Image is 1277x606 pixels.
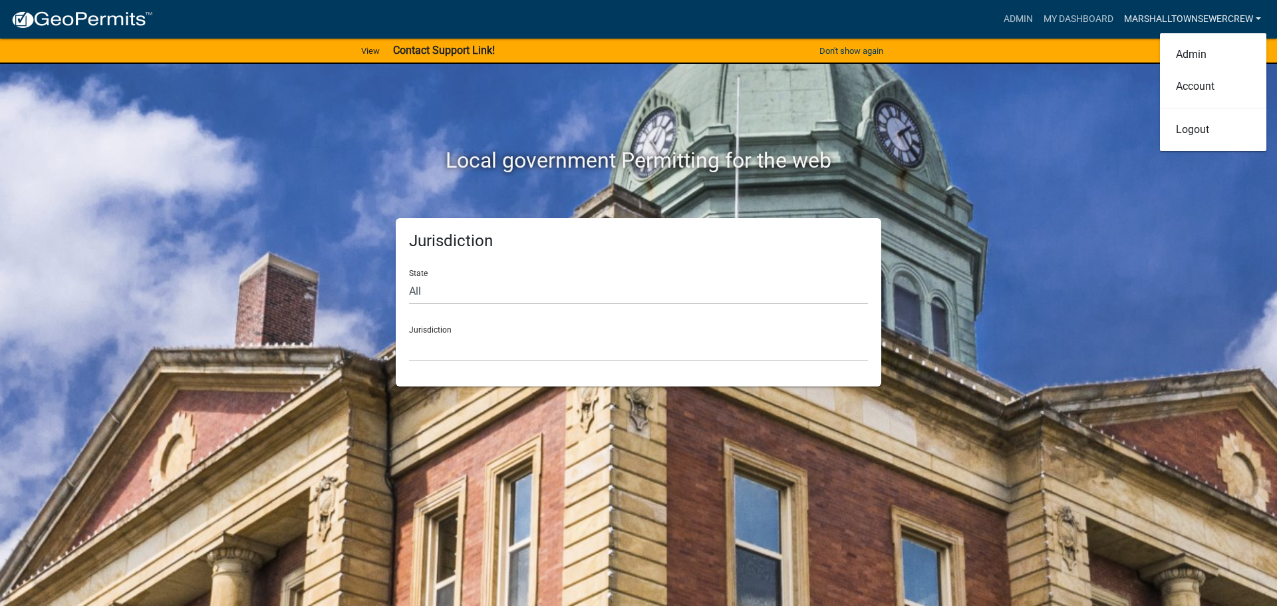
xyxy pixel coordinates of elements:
[1160,33,1266,151] div: MarshalltownSewerCrew
[998,7,1038,32] a: Admin
[1160,71,1266,102] a: Account
[409,231,868,251] h5: Jurisdiction
[1038,7,1119,32] a: My Dashboard
[269,148,1008,173] h2: Local government Permitting for the web
[356,40,385,62] a: View
[393,44,495,57] strong: Contact Support Link!
[1160,114,1266,146] a: Logout
[814,40,889,62] button: Don't show again
[1119,7,1266,32] a: MarshalltownSewerCrew
[1160,39,1266,71] a: Admin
